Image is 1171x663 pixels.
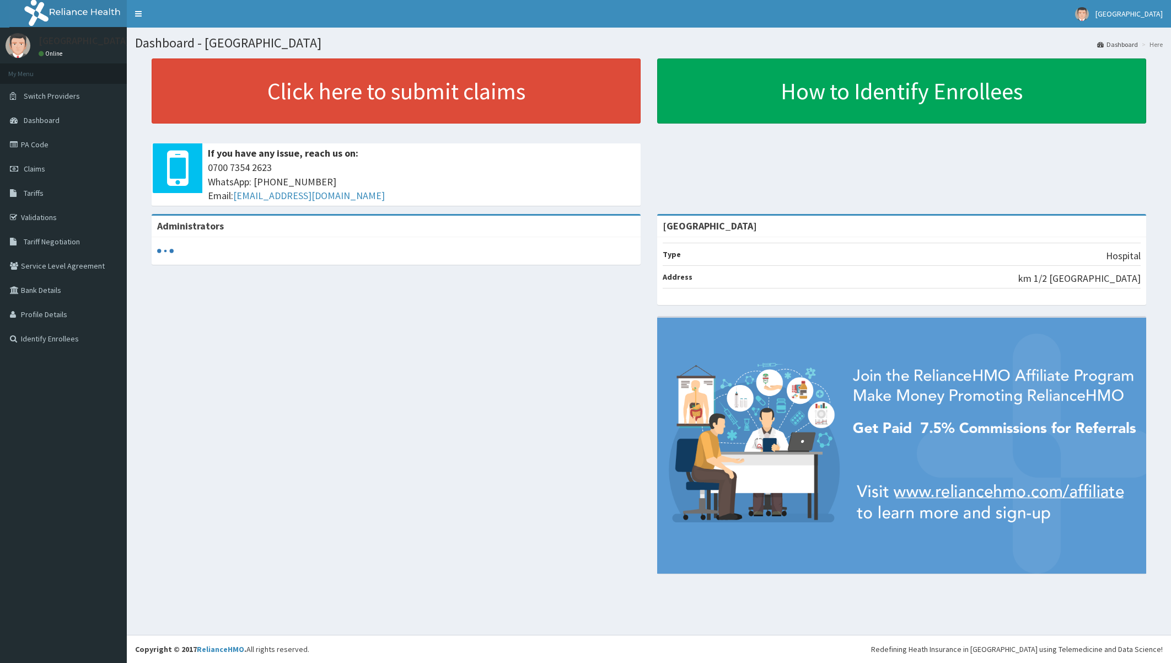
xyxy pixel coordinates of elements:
a: Dashboard [1097,40,1138,49]
b: Type [663,249,681,259]
p: km 1/2 [GEOGRAPHIC_DATA] [1018,271,1141,286]
a: RelianceHMO [197,644,244,654]
span: Tariffs [24,188,44,198]
span: Tariff Negotiation [24,237,80,247]
a: Online [39,50,65,57]
span: Claims [24,164,45,174]
a: Click here to submit claims [152,58,641,124]
strong: [GEOGRAPHIC_DATA] [663,220,757,232]
strong: Copyright © 2017 . [135,644,246,654]
img: User Image [1075,7,1089,21]
span: Switch Providers [24,91,80,101]
svg: audio-loading [157,243,174,259]
p: Hospital [1106,249,1141,263]
b: If you have any issue, reach us on: [208,147,358,159]
div: Redefining Heath Insurance in [GEOGRAPHIC_DATA] using Telemedicine and Data Science! [871,644,1163,655]
li: Here [1139,40,1163,49]
p: [GEOGRAPHIC_DATA] [39,36,130,46]
span: Dashboard [24,115,60,125]
b: Address [663,272,692,282]
b: Administrators [157,220,224,232]
footer: All rights reserved. [127,635,1171,663]
img: User Image [6,33,30,58]
a: [EMAIL_ADDRESS][DOMAIN_NAME] [233,189,385,202]
h1: Dashboard - [GEOGRAPHIC_DATA] [135,36,1163,50]
span: [GEOGRAPHIC_DATA] [1095,9,1163,19]
span: 0700 7354 2623 WhatsApp: [PHONE_NUMBER] Email: [208,161,635,203]
a: How to Identify Enrollees [657,58,1146,124]
img: provider-team-banner.png [657,318,1146,574]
